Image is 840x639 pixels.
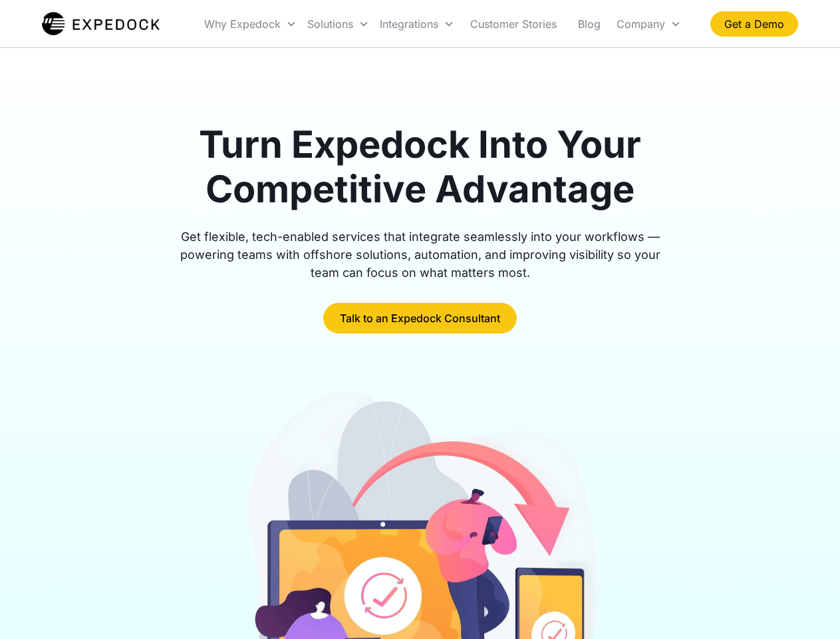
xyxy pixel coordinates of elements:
[302,1,374,47] div: Solutions
[710,11,798,37] a: Get a Demo
[199,1,302,47] div: Why Expedock
[617,17,665,31] div: Company
[374,1,460,47] div: Integrations
[380,17,438,31] div: Integrations
[307,17,353,31] div: Solutions
[42,11,160,37] img: Expedock Logo
[567,1,611,47] a: Blog
[611,1,686,47] div: Company
[42,11,160,37] a: home
[165,122,676,212] h1: Turn Expedock Into Your Competitive Advantage
[460,1,567,47] a: Customer Stories
[165,228,676,282] div: Get flexible, tech-enabled services that integrate seamlessly into your workflows — powering team...
[204,17,281,31] div: Why Expedock
[323,303,517,333] a: Talk to an Expedock Consultant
